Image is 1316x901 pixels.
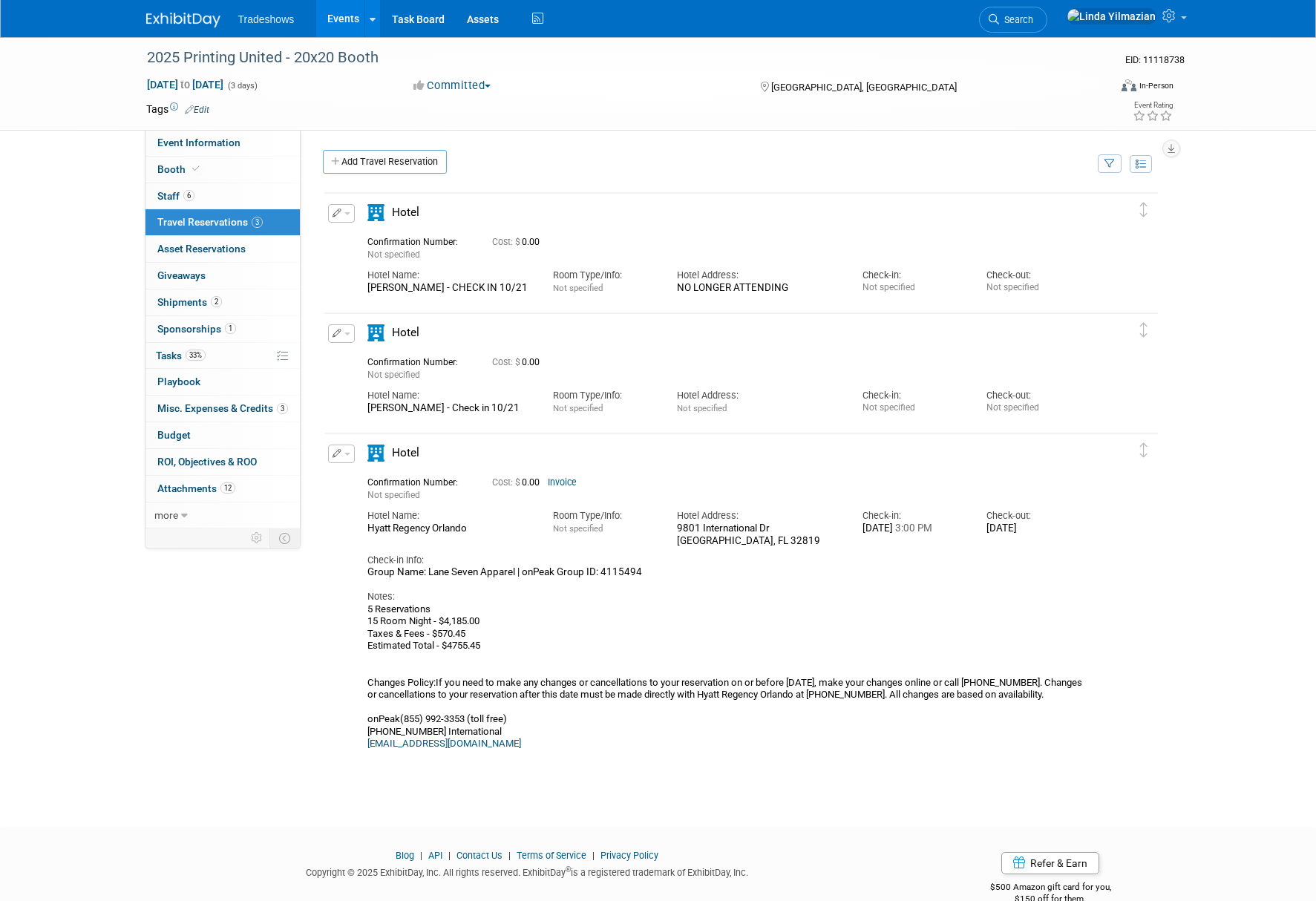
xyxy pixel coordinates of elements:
div: Group Name: Lane Seven Apparel | onPeak Group ID: 4115494 [367,566,1089,579]
div: 5 Reservations 15 Room Night - $4,185.00 Taxes & Fees - $570.45 Estimated Total - $4755.45 Change... [367,603,1089,750]
div: Room Type/Info: [553,509,655,522]
td: Personalize Event Tab Strip [244,528,270,548]
div: Not specified [986,282,1088,293]
div: Check-in: [862,509,964,522]
span: more [154,509,178,521]
img: Format-Inperson.png [1122,79,1136,91]
i: Hotel [367,324,384,341]
div: Check-in Info: [367,554,1089,567]
a: Staff6 [145,183,300,209]
a: ROI, Objectives & ROO [145,449,300,475]
div: In-Person [1139,80,1173,91]
a: Playbook [145,369,300,395]
span: Misc. Expenses & Credits [157,402,288,414]
span: 3:00 PM [893,522,932,534]
div: Event Format [1021,77,1174,99]
span: 6 [183,190,194,201]
span: 33% [186,350,206,361]
span: 3 [252,217,263,228]
span: 2 [211,296,222,307]
sup: ® [566,865,571,874]
span: Cost: $ [492,477,522,488]
div: Not specified [862,402,964,413]
a: Asset Reservations [145,236,300,262]
div: Check-out: [986,269,1088,282]
a: Contact Us [456,850,502,861]
a: Booth [145,157,300,183]
a: Event Information [145,130,300,156]
span: Hotel [392,326,419,339]
a: Budget [145,422,300,448]
a: Travel Reservations3 [145,209,300,235]
span: Booth [157,163,203,175]
span: Not specified [367,370,420,380]
a: Invoice [548,477,577,488]
img: ExhibitDay [146,13,220,27]
span: Playbook [157,376,200,387]
div: [PERSON_NAME] - CHECK IN 10/21 [367,282,531,295]
span: Giveaways [157,269,206,281]
span: Asset Reservations [157,243,246,255]
a: [EMAIL_ADDRESS][DOMAIN_NAME] [367,738,521,749]
img: Linda Yilmazian [1067,8,1156,24]
a: Add Travel Reservation [323,150,447,174]
div: Hotel Name: [367,509,531,522]
span: | [445,850,454,861]
span: Cost: $ [492,357,522,367]
span: to [178,79,192,91]
div: Event Rating [1133,102,1173,109]
div: Check-in: [862,269,964,282]
span: | [416,850,426,861]
span: Tasks [156,350,206,361]
div: [DATE] [986,522,1088,535]
a: Blog [396,850,414,861]
a: Sponsorships1 [145,316,300,342]
span: Staff [157,190,194,202]
div: 2025 Printing United - 20x20 Booth [142,45,1087,71]
div: 9801 International Dr [GEOGRAPHIC_DATA], FL 32819 [677,522,840,548]
span: Not specified [367,249,420,260]
div: Check-in: [862,389,964,402]
a: more [145,502,300,528]
span: 12 [220,482,235,494]
div: Not specified [862,282,964,293]
div: Copyright © 2025 ExhibitDay, Inc. All rights reserved. ExhibitDay is a registered trademark of Ex... [146,862,909,879]
div: Room Type/Info: [553,389,655,402]
i: Hotel [367,204,384,221]
span: Travel Reservations [157,216,263,228]
div: Notes: [367,590,1089,603]
span: Budget [157,429,191,441]
span: 0.00 [492,477,546,488]
div: Confirmation Number: [367,232,470,248]
i: Booth reservation complete [192,165,200,173]
div: Hotel Address: [677,509,840,522]
div: Hotel Name: [367,389,531,402]
a: Terms of Service [517,850,586,861]
a: Edit [185,105,209,115]
a: Giveaways [145,263,300,289]
i: Click and drag to move item [1140,443,1148,458]
span: ROI, Objectives & ROO [157,456,257,468]
span: Search [999,14,1033,25]
span: Cost: $ [492,237,522,247]
a: Refer & Earn [1001,852,1099,874]
span: Hotel [392,446,419,459]
button: Committed [408,78,497,94]
div: Hotel Address: [677,389,840,402]
span: Event ID: 11118738 [1125,54,1185,65]
a: Misc. Expenses & Credits3 [145,396,300,422]
span: Event Information [157,137,240,148]
a: API [428,850,442,861]
td: Toggle Event Tabs [269,528,300,548]
div: Not specified [986,402,1088,413]
span: Not specified [553,283,603,293]
td: Tags [146,102,209,117]
div: Check-out: [986,389,1088,402]
span: (3 days) [226,81,258,91]
span: 1 [225,323,236,334]
div: Hotel Address: [677,269,840,282]
span: [DATE] [DATE] [146,78,224,91]
span: 3 [277,403,288,414]
a: Privacy Policy [600,850,658,861]
div: Room Type/Info: [553,269,655,282]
